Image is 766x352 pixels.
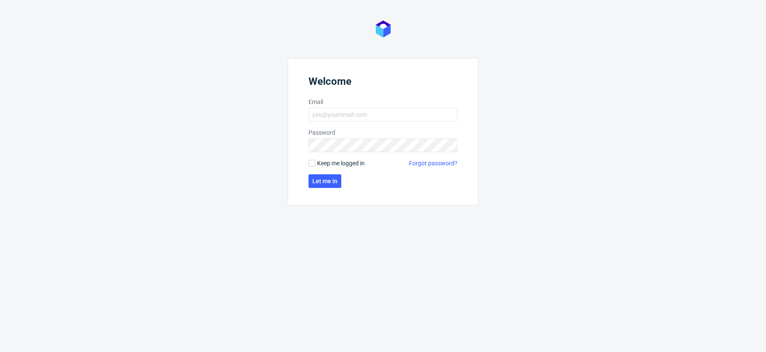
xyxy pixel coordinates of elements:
[312,178,337,184] span: Let me in
[409,159,457,167] a: Forgot password?
[309,75,457,91] header: Welcome
[309,108,457,121] input: you@youremail.com
[317,159,365,167] span: Keep me logged in
[309,98,457,106] label: Email
[309,174,341,188] button: Let me in
[309,128,457,137] label: Password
